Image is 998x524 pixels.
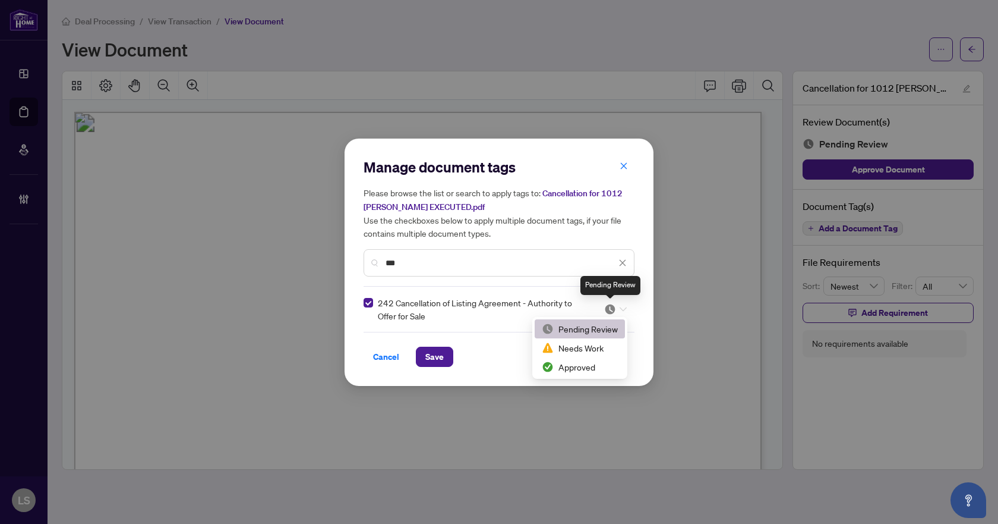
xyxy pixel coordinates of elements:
button: Open asap [950,482,986,518]
img: status [542,361,554,373]
div: Pending Review [580,276,640,295]
button: Cancel [364,347,409,367]
h2: Manage document tags [364,158,634,177]
div: Approved [542,360,618,374]
img: status [542,323,554,335]
div: Needs Work [542,341,618,354]
span: Save [425,347,444,366]
span: Cancel [373,347,399,366]
div: Needs Work [535,338,625,357]
span: Pending Review [604,303,627,315]
span: 242 Cancellation of Listing Agreement - Authority to Offer for Sale [378,296,590,322]
img: status [604,303,616,315]
button: Save [416,347,453,367]
span: Cancellation for 1012 [PERSON_NAME] EXECUTED.pdf [364,188,623,212]
div: Approved [535,357,625,376]
div: Pending Review [535,319,625,338]
span: close [620,162,628,170]
span: close [618,259,627,267]
img: status [542,342,554,354]
h5: Please browse the list or search to apply tags to: Use the checkboxes below to apply multiple doc... [364,186,634,240]
div: Pending Review [542,322,618,335]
